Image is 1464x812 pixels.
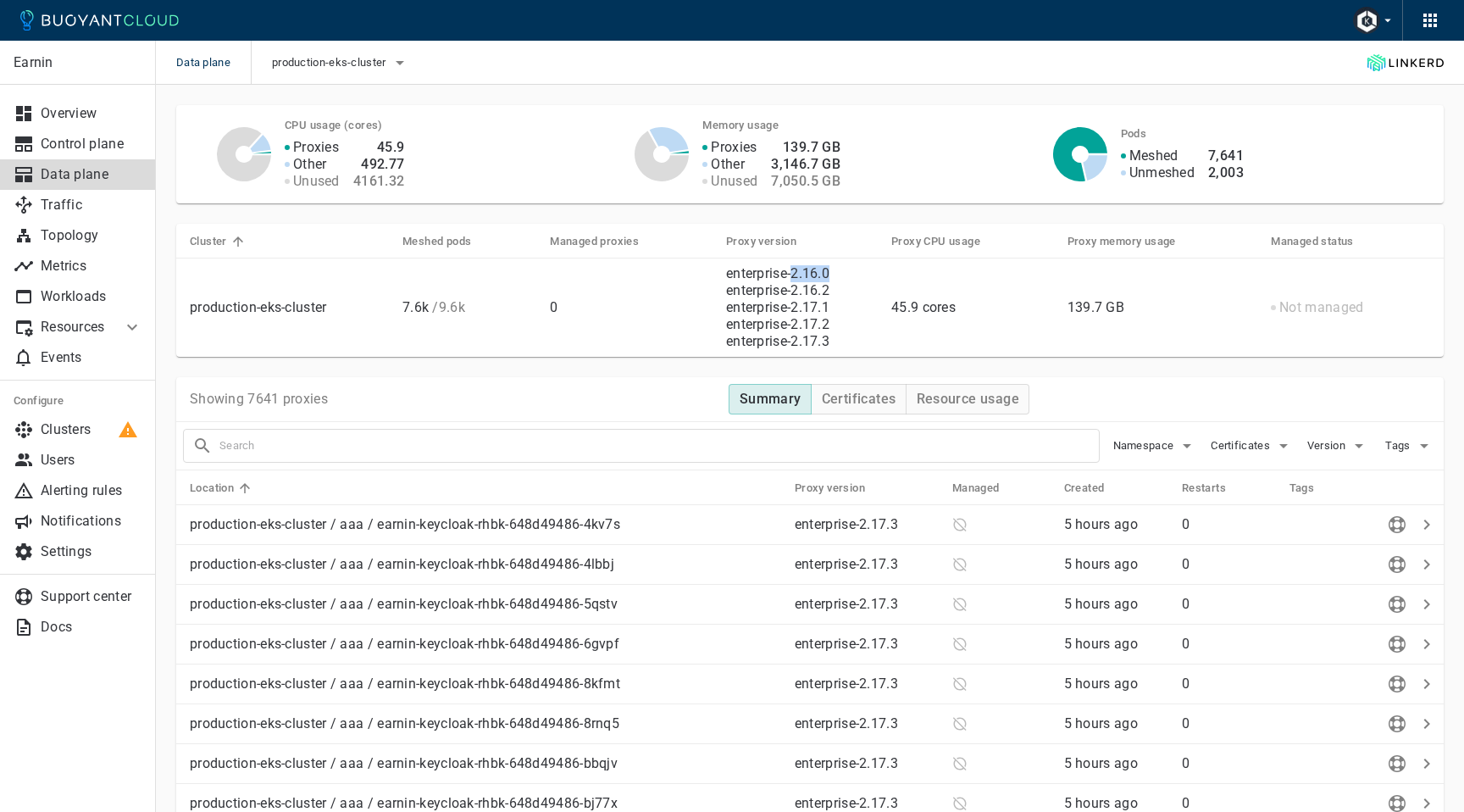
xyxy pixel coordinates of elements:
p: Metrics [41,258,142,275]
span: Send diagnostics to Buoyant [1384,796,1410,809]
relative-time: 5 hours ago [1064,676,1138,692]
relative-time: 5 hours ago [1064,795,1138,811]
h4: 45.9 [353,139,405,156]
relative-time: 5 hours ago [1064,755,1138,771]
h5: Location [190,481,234,495]
span: Proxy memory usage [1067,234,1198,249]
span: Fri, 29 Aug 2025 04:16:31 PDT / Fri, 29 Aug 2025 11:16:31 UTC [1064,556,1138,572]
h5: Restarts [1182,481,1226,495]
span: Send diagnostics to Buoyant [1384,557,1410,570]
p: Showing 7641 proxies [190,391,328,408]
p: Docs [41,619,142,636]
p: Traffic [41,197,142,214]
span: Proxy CPU usage [891,234,1002,249]
relative-time: 5 hours ago [1064,516,1138,532]
p: 0 [1182,596,1276,613]
p: 45.9 cores [891,299,1054,316]
h4: 3,146.7 GB [771,156,840,173]
span: / 9.6k [429,299,465,315]
p: 0 [1182,676,1276,692]
span: Proxy version [726,234,818,249]
h5: Created [1064,481,1105,495]
p: enterprise-2.17.3 [795,556,939,573]
span: Send diagnostics to Buoyant [1384,716,1410,730]
p: production-eks-cluster / aaa / earnin-keycloak-rhbk-648d49486-6gvpf [190,636,781,653]
input: Search [219,434,1099,458]
span: Created [1064,481,1127,496]
p: Notifications [41,513,142,530]
p: enterprise-2.17.3 [795,676,939,692]
p: Other [711,156,745,173]
p: Overview [41,105,142,122]
p: 0 [1182,556,1276,573]
p: 0 [550,299,713,316]
p: Unmeshed [1129,164,1195,181]
span: production-eks-cluster [272,56,390,70]
h5: Proxy version [726,235,796,248]
p: Control plane [41,136,142,153]
span: Managed status [1271,234,1376,249]
h5: Managed status [1271,235,1354,248]
p: production-eks-cluster [190,299,389,316]
button: Namespace [1113,433,1198,459]
p: Alerting rules [41,482,142,499]
span: Send diagnostics to Buoyant [1384,756,1410,770]
p: Users [41,452,142,469]
span: Proxy version [795,481,887,496]
p: production-eks-cluster / aaa / earnin-keycloak-rhbk-648d49486-bj77x [190,795,781,812]
h5: Proxy version [795,481,865,495]
p: enterprise-2.16.0 [726,265,829,282]
h4: 7,641 [1208,147,1244,164]
span: Tags [1385,439,1413,453]
relative-time: 5 hours ago [1064,636,1138,652]
p: 0 [1182,755,1276,772]
p: 0 [1182,795,1276,812]
span: Tags [1289,481,1337,496]
p: Events [41,349,142,366]
button: Certificates [811,384,907,414]
span: Send diagnostics to Buoyant [1384,517,1410,531]
p: 0 [1182,636,1276,653]
span: Version [1307,439,1349,453]
p: Proxies [711,139,757,156]
button: Summary [729,384,812,414]
h4: 2,003 [1208,164,1244,181]
p: 7.6k [402,299,536,316]
span: Namespace [1113,439,1178,453]
p: Unused [711,173,757,190]
p: Topology [41,227,142,244]
p: Unused [293,173,340,190]
span: Location [190,481,256,496]
h5: Proxy CPU usage [891,235,980,248]
p: production-eks-cluster / aaa / earnin-keycloak-rhbk-648d49486-5qstv [190,596,781,613]
p: Support center [41,588,142,605]
h5: Meshed pods [402,235,471,248]
relative-time: 5 hours ago [1064,715,1138,731]
span: Managed [952,481,1022,496]
span: Send diagnostics to Buoyant [1384,637,1410,650]
p: production-eks-cluster / aaa / earnin-keycloak-rhbk-648d49486-8rnq5 [190,715,781,732]
button: Version [1307,433,1369,459]
button: Tags [1383,433,1437,459]
span: Fri, 29 Aug 2025 04:10:50 PDT / Fri, 29 Aug 2025 11:10:50 UTC [1064,795,1138,811]
relative-time: 5 hours ago [1064,556,1138,572]
span: Fri, 29 Aug 2025 04:30:53 PDT / Fri, 29 Aug 2025 11:30:53 UTC [1064,676,1138,692]
img: Robb Foster [1353,7,1380,34]
p: enterprise-2.17.3 [795,795,939,812]
h5: Managed proxies [550,235,639,248]
h4: 4161.32 [353,173,405,190]
span: Managed proxies [550,234,661,249]
p: Earnin [14,54,141,71]
span: Restarts [1182,481,1248,496]
span: Data plane [176,41,251,85]
h5: Managed [952,481,1000,495]
button: Resource usage [906,384,1030,414]
span: Cluster [190,234,249,249]
p: enterprise-2.17.3 [726,333,829,350]
p: production-eks-cluster / aaa / earnin-keycloak-rhbk-648d49486-4kv7s [190,516,781,533]
p: enterprise-2.17.3 [795,596,939,613]
p: Clusters [41,421,142,438]
p: enterprise-2.17.3 [795,715,939,732]
h4: Resource usage [917,391,1020,408]
p: enterprise-2.17.3 [795,516,939,533]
